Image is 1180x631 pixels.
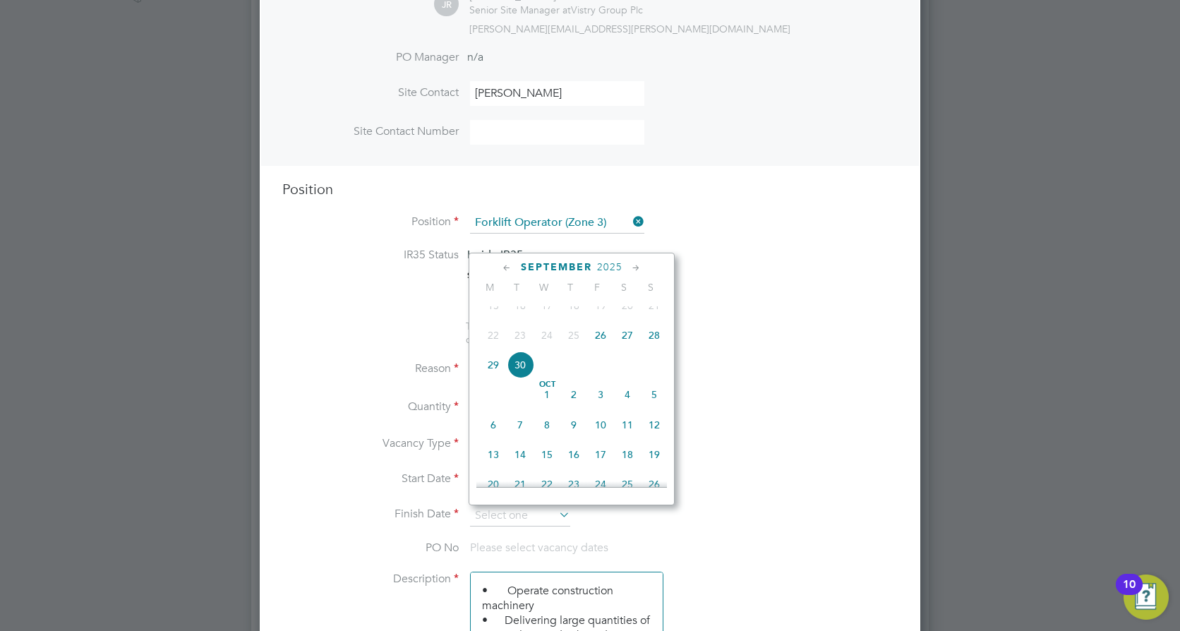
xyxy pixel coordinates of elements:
div: Vistry Group Plc [469,4,643,16]
span: 25 [560,322,587,349]
span: 15 [480,292,507,319]
span: 18 [560,292,587,319]
label: Reason [282,361,459,376]
label: Site Contact Number [282,124,459,139]
label: Start Date [282,471,459,486]
span: 16 [560,441,587,468]
span: 30 [507,351,534,378]
span: 19 [587,292,614,319]
span: [PERSON_NAME][EMAIL_ADDRESS][PERSON_NAME][DOMAIN_NAME] [469,23,790,35]
span: F [584,281,610,294]
span: 2025 [597,261,622,273]
span: 4 [614,381,641,408]
span: 27 [614,322,641,349]
span: The status determination for this position can be updated after creating the vacancy [466,320,656,345]
label: Finish Date [282,507,459,522]
span: 25 [614,471,641,498]
span: Senior Site Manager at [469,4,571,16]
label: Site Contact [282,85,459,100]
span: T [503,281,530,294]
span: n/a [467,50,483,64]
label: IR35 Status [282,248,459,263]
span: 26 [641,471,668,498]
span: 24 [534,322,560,349]
span: 23 [560,471,587,498]
label: Quantity [282,399,459,414]
span: 10 [587,411,614,438]
label: Position [282,215,459,229]
span: 24 [587,471,614,498]
span: 15 [534,441,560,468]
span: 20 [614,292,641,319]
span: 22 [480,322,507,349]
span: 3 [587,381,614,408]
span: 6 [480,411,507,438]
span: 21 [641,292,668,319]
span: Please select vacancy dates [470,541,608,555]
span: September [521,261,592,273]
input: Select one [470,505,570,527]
label: PO Manager [282,50,459,65]
span: 20 [480,471,507,498]
button: Open Resource Center, 10 new notifications [1124,575,1169,620]
span: 23 [507,322,534,349]
span: 18 [614,441,641,468]
span: 12 [641,411,668,438]
label: PO No [282,541,459,555]
span: 26 [587,322,614,349]
span: 16 [507,292,534,319]
input: Search for... [470,212,644,234]
span: 8 [534,411,560,438]
span: 17 [534,292,560,319]
label: Description [282,572,459,587]
span: W [530,281,557,294]
span: 13 [480,441,507,468]
span: 21 [507,471,534,498]
span: 14 [507,441,534,468]
span: 5 [641,381,668,408]
span: 22 [534,471,560,498]
span: 9 [560,411,587,438]
span: 29 [480,351,507,378]
span: 7 [507,411,534,438]
span: 2 [560,381,587,408]
h3: Position [282,180,898,198]
span: 28 [641,322,668,349]
span: 17 [587,441,614,468]
span: S [610,281,637,294]
span: T [557,281,584,294]
strong: Status Determination Statement [467,270,596,280]
span: 19 [641,441,668,468]
span: M [476,281,503,294]
span: Inside IR35 [467,248,523,261]
label: Vacancy Type [282,436,459,451]
span: S [637,281,664,294]
span: Oct [534,381,560,388]
span: 1 [534,381,560,408]
span: 11 [614,411,641,438]
div: 10 [1123,584,1136,603]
